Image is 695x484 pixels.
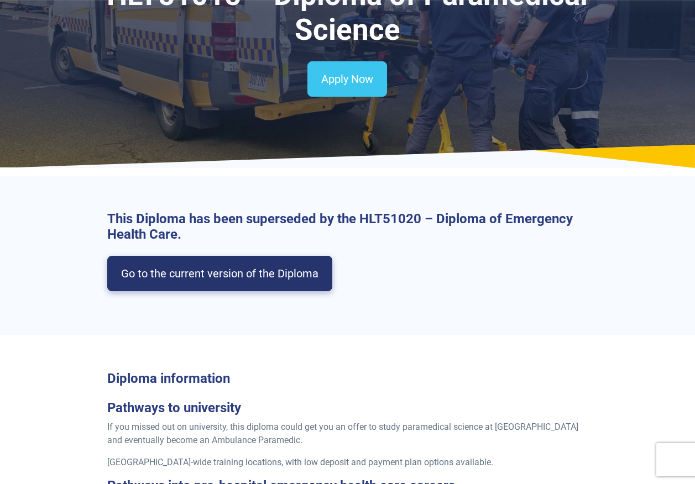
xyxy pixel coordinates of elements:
h3: Pathways to university [107,400,588,416]
h3: Diploma information [107,371,588,387]
a: Apply Now [307,61,387,97]
p: If you missed out on university, this diploma could get you an offer to study paramedical science... [107,420,588,447]
a: Go to the current version of the Diploma [107,256,332,291]
h3: This Diploma has been superseded by the HLT51020 – Diploma of Emergency Health Care. [107,211,588,243]
p: [GEOGRAPHIC_DATA]-wide training locations, with low deposit and payment plan options available. [107,456,588,469]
